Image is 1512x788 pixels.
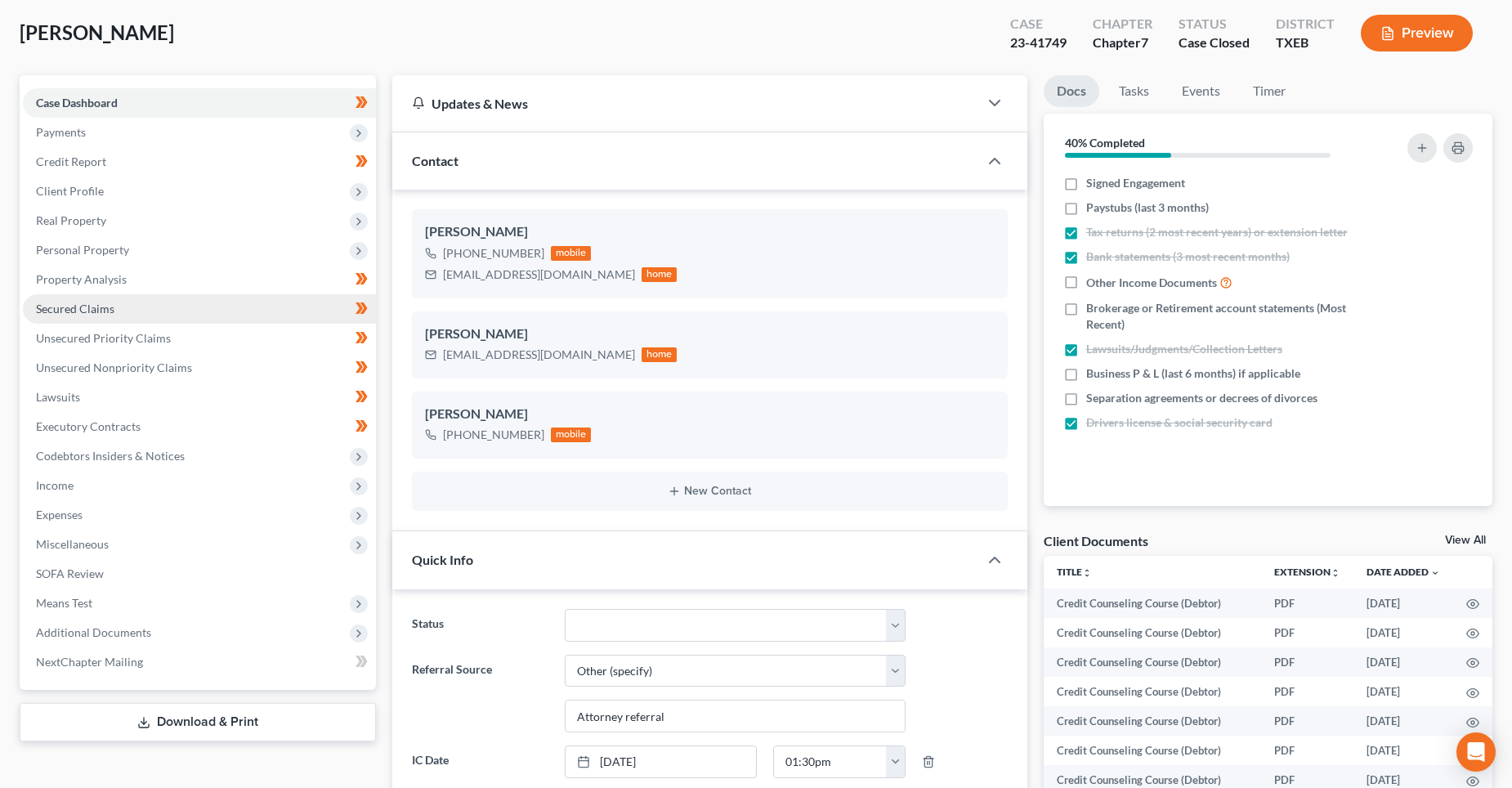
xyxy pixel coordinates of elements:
[23,647,376,677] a: NextChapter Mailing
[1353,736,1453,765] td: [DATE]
[36,478,74,492] span: Income
[36,213,106,227] span: Real Property
[1086,199,1209,216] span: Paystubs (last 3 months)
[36,96,118,110] span: Case Dashboard
[425,405,995,424] div: [PERSON_NAME]
[36,566,104,580] span: SOFA Review
[1086,341,1282,357] span: Lawsuits/Judgments/Collection Letters
[443,266,635,283] div: [EMAIL_ADDRESS][DOMAIN_NAME]
[23,383,376,412] a: Lawsuits
[1367,566,1440,578] a: Date Added expand_more
[1086,224,1348,240] span: Tax returns (2 most recent years) or extension letter
[1331,568,1340,578] i: unfold_more
[1086,365,1300,382] span: Business P & L (last 6 months) if applicable
[20,703,376,741] a: Download & Print
[551,428,592,442] div: mobile
[566,701,905,732] input: Other Referral Source
[1456,732,1496,772] div: Open Intercom Messenger
[412,552,473,567] span: Quick Info
[1044,589,1261,618] td: Credit Counseling Course (Debtor)
[23,265,376,294] a: Property Analysis
[1179,15,1250,34] div: Status
[1044,706,1261,736] td: Credit Counseling Course (Debtor)
[36,596,92,610] span: Means Test
[1010,15,1067,34] div: Case
[36,390,80,404] span: Lawsuits
[1093,34,1152,52] div: Chapter
[36,537,109,551] span: Miscellaneous
[1261,677,1353,706] td: PDF
[1044,532,1148,549] div: Client Documents
[36,508,83,522] span: Expenses
[404,745,557,778] label: IC Date
[23,353,376,383] a: Unsecured Nonpriority Claims
[425,325,995,344] div: [PERSON_NAME]
[36,625,151,639] span: Additional Documents
[774,746,887,777] input: -- : --
[1044,677,1261,706] td: Credit Counseling Course (Debtor)
[1261,618,1353,647] td: PDF
[443,427,544,443] div: [PHONE_NUMBER]
[443,245,544,262] div: [PHONE_NUMBER]
[1445,535,1486,546] a: View All
[404,655,557,733] label: Referral Source
[1353,618,1453,647] td: [DATE]
[1274,566,1340,578] a: Extensionunfold_more
[23,412,376,441] a: Executory Contracts
[36,184,104,198] span: Client Profile
[36,154,106,168] span: Credit Report
[1044,75,1099,107] a: Docs
[1106,75,1162,107] a: Tasks
[20,20,174,44] span: [PERSON_NAME]
[1086,300,1367,333] span: Brokerage or Retirement account statements (Most Recent)
[36,360,192,374] span: Unsecured Nonpriority Claims
[1276,15,1335,34] div: District
[36,331,171,345] span: Unsecured Priority Claims
[1353,647,1453,677] td: [DATE]
[1086,414,1273,431] span: Drivers license & social security card
[1010,34,1067,52] div: 23-41749
[36,125,86,139] span: Payments
[566,746,756,777] a: [DATE]
[1044,736,1261,765] td: Credit Counseling Course (Debtor)
[1141,34,1148,50] span: 7
[642,267,678,282] div: home
[1086,390,1317,406] span: Separation agreements or decrees of divorces
[36,243,129,257] span: Personal Property
[36,302,114,316] span: Secured Claims
[1057,566,1092,578] a: Titleunfold_more
[1276,34,1335,52] div: TXEB
[1086,175,1185,191] span: Signed Engagement
[443,347,635,363] div: [EMAIL_ADDRESS][DOMAIN_NAME]
[412,95,959,112] div: Updates & News
[412,153,459,168] span: Contact
[36,449,185,463] span: Codebtors Insiders & Notices
[23,294,376,324] a: Secured Claims
[23,88,376,118] a: Case Dashboard
[1361,15,1473,51] button: Preview
[1240,75,1299,107] a: Timer
[425,222,995,242] div: [PERSON_NAME]
[1086,275,1217,291] span: Other Income Documents
[1261,706,1353,736] td: PDF
[23,147,376,177] a: Credit Report
[1065,136,1145,150] strong: 40% Completed
[36,655,143,669] span: NextChapter Mailing
[1044,618,1261,647] td: Credit Counseling Course (Debtor)
[1093,15,1152,34] div: Chapter
[1169,75,1233,107] a: Events
[1261,589,1353,618] td: PDF
[23,559,376,589] a: SOFA Review
[36,419,141,433] span: Executory Contracts
[1261,736,1353,765] td: PDF
[425,485,995,498] button: New Contact
[1082,568,1092,578] i: unfold_more
[1261,647,1353,677] td: PDF
[1044,647,1261,677] td: Credit Counseling Course (Debtor)
[36,272,127,286] span: Property Analysis
[1086,248,1290,265] span: Bank statements (3 most recent months)
[1353,589,1453,618] td: [DATE]
[642,347,678,362] div: home
[1179,34,1250,52] div: Case Closed
[404,609,557,642] label: Status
